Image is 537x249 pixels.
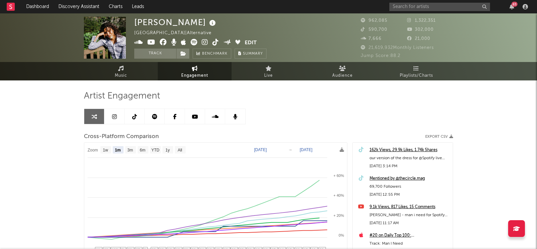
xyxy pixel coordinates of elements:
[134,17,217,28] div: [PERSON_NAME]
[134,49,176,59] button: Track
[361,18,387,23] span: 962,085
[243,52,263,56] span: Summary
[334,213,344,217] text: + 20%
[181,72,208,80] span: Engagement
[84,133,159,141] span: Cross-Platform Comparison
[300,147,312,152] text: [DATE]
[370,146,449,154] a: 162k Views, 29.9k Likes, 1.74k Shares
[84,92,160,100] span: Artist Engagement
[361,46,434,50] span: 21,619,932 Monthly Listeners
[235,49,266,59] button: Summary
[264,72,273,80] span: Live
[370,183,449,191] div: 69,700 Followers
[334,174,344,178] text: + 60%
[361,37,382,41] span: 7,666
[379,62,453,80] a: Playlists/Charts
[245,39,257,47] button: Edit
[407,27,434,32] span: 302,000
[509,4,514,9] button: 83
[407,18,436,23] span: 1,322,351
[115,72,127,80] span: Music
[151,148,159,152] text: YTD
[339,233,344,237] text: 0%
[400,72,433,80] span: Playlists/Charts
[128,148,133,152] text: 3m
[370,154,449,162] div: our version of the dress for @Spotify live room out now :) #newmusic
[370,232,449,240] a: #20 on Daily Top 100: [GEOGRAPHIC_DATA]
[370,191,449,199] div: [DATE] 12:55 PM
[202,50,228,58] span: Benchmark
[370,211,449,219] div: [PERSON_NAME] - man i need for Spotify live room 🍓 out now :) #oliviadean #shorts
[165,148,170,152] text: 1y
[115,148,120,152] text: 1m
[361,27,387,32] span: 590,700
[88,148,98,152] text: Zoom
[370,203,449,211] a: 9.1k Views, 817 Likes, 15 Comments
[193,49,231,59] a: Benchmark
[288,147,292,152] text: →
[511,2,518,7] div: 83
[361,54,400,58] span: Jump Score: 88.2
[407,37,430,41] span: 21,000
[232,62,305,80] a: Live
[254,147,267,152] text: [DATE]
[158,62,232,80] a: Engagement
[370,162,449,170] div: [DATE] 3:14 PM
[370,175,449,183] a: Mentioned by @thecircle.mag
[178,148,182,152] text: All
[332,72,353,80] span: Audience
[134,29,219,37] div: [GEOGRAPHIC_DATA] | Alternative
[389,3,490,11] input: Search for artists
[425,135,453,139] button: Export CSV
[103,148,108,152] text: 1w
[140,148,146,152] text: 6m
[334,193,344,197] text: + 40%
[370,219,449,227] div: [DATE] 11:17 AM
[370,240,449,248] div: Track: Man I Need
[305,62,379,80] a: Audience
[84,62,158,80] a: Music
